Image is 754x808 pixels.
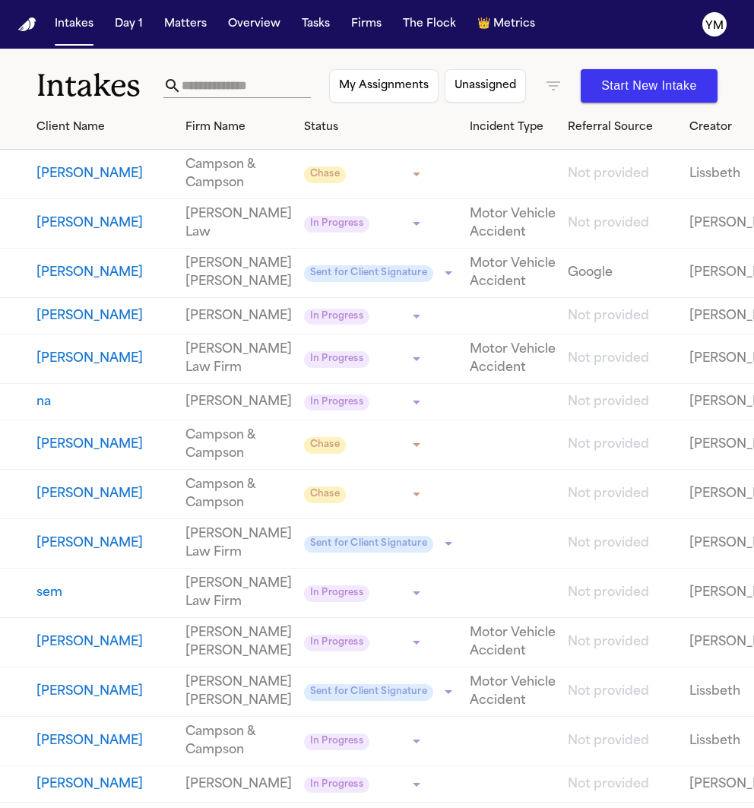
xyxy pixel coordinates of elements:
span: In Progress [304,394,369,411]
span: In Progress [304,777,369,794]
span: Not provided [568,310,649,322]
span: Not provided [568,537,649,550]
button: View details for sem [36,584,173,602]
button: The Flock [397,11,462,38]
div: Referral Source [568,119,677,135]
a: View details for Mandy Dewbre Clark [568,485,677,503]
span: Sent for Client Signature [304,536,433,553]
div: Update intake status [304,262,458,284]
a: View details for Brian Stephens [568,633,677,651]
div: Update intake status [304,483,426,505]
button: My Assignments [329,69,439,103]
div: Update intake status [304,306,426,327]
button: Intakes [49,11,100,38]
button: Overview [222,11,287,38]
a: View details for Sharon M [36,350,173,368]
div: Firm Name [185,119,292,135]
a: View details for sem [568,584,677,602]
button: View details for Kathryn Copeland [36,165,173,183]
div: Update intake status [304,391,426,413]
span: Not provided [568,735,649,747]
div: Update intake status [304,163,426,185]
span: Not provided [568,439,649,451]
button: View details for Brian Stephens [36,633,173,651]
h1: Intakes [36,67,163,105]
div: Update intake status [304,730,426,752]
div: Update intake status [304,348,426,369]
button: View details for Johnny Ward [36,732,173,750]
a: View details for Seyi Oluwafunmi [185,525,292,562]
a: View details for Kathryn Copeland [568,165,677,183]
a: View details for Kathryn Copeland [185,156,292,192]
span: Not provided [568,168,649,180]
a: View details for Joi Mitchell [185,307,292,325]
a: View details for Colette Pragides [185,775,292,794]
a: View details for Amber Williams [568,683,677,701]
button: View details for Seyi Oluwafunmi [36,534,173,553]
button: View details for Thomas Curtis [36,264,173,282]
span: Metrics [493,17,535,32]
a: View details for Brian Stephens [185,624,292,661]
button: View details for Colette Pragides [36,775,173,794]
span: In Progress [304,734,369,750]
button: Unassigned [445,69,526,103]
button: Firms [345,11,388,38]
a: Home [18,17,36,32]
span: In Progress [304,216,369,233]
a: View details for sem [185,575,292,611]
button: Start New Intake [581,69,718,103]
a: View details for Amber Williams [185,673,292,710]
a: View details for Teressa Loving [36,214,173,233]
a: View details for Gregory Stephens Irady [185,426,292,463]
text: YM [705,21,724,31]
button: Tasks [296,11,336,38]
button: View details for Joi Mitchell [36,307,173,325]
div: Update intake status [304,434,426,455]
div: Update intake status [304,774,426,795]
div: Update intake status [304,213,426,234]
a: View details for Teressa Loving [470,205,556,242]
a: View details for Teressa Loving [185,205,292,242]
div: Incident Type [470,119,556,135]
button: Day 1 [109,11,149,38]
span: Chase [304,166,346,183]
span: Not provided [568,587,649,599]
button: Matters [158,11,213,38]
div: Update intake status [304,681,458,702]
a: View details for Sharon M [185,341,292,377]
a: View details for Amber Williams [470,673,556,710]
a: View details for Gregory Stephens Irady [568,436,677,454]
span: Not provided [568,217,649,230]
div: Update intake status [304,582,426,604]
button: crownMetrics [471,11,541,38]
button: View details for Mandy Dewbre Clark [36,485,173,503]
span: Not provided [568,488,649,500]
span: In Progress [304,585,369,602]
button: View details for Amber Williams [36,683,173,701]
a: View details for Brian Stephens [470,624,556,661]
a: View details for Thomas Curtis [470,255,556,291]
span: Not provided [568,686,649,698]
a: View details for Johnny Ward [185,723,292,759]
button: View details for na [36,393,173,411]
a: View details for Sharon M [568,350,677,368]
a: View details for na [568,393,677,411]
div: Update intake status [304,632,426,653]
span: Chase [304,486,346,503]
a: View details for Thomas Curtis [568,264,677,282]
a: View details for Gregory Stephens Irady [36,436,173,454]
